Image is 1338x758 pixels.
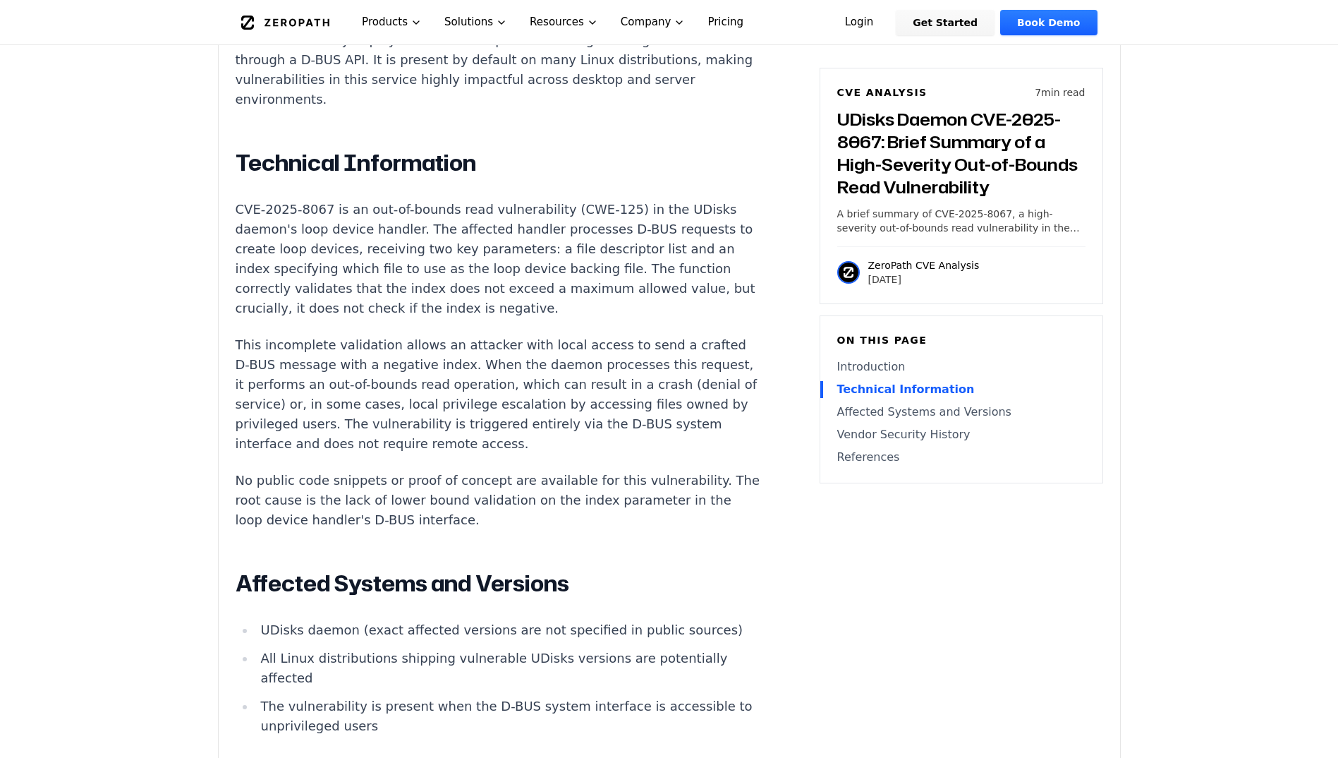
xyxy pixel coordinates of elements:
[837,207,1085,235] p: A brief summary of CVE-2025-8067, a high-severity out-of-bounds read vulnerability in the UDisks ...
[236,471,760,530] p: No public code snippets or proof of concept are available for this vulnerability. The root cause ...
[837,426,1085,443] a: Vendor Security History
[837,108,1085,198] h3: UDisks Daemon CVE-2025-8067: Brief Summary of a High-Severity Out-of-Bounds Read Vulnerability
[1000,10,1097,35] a: Book Demo
[236,149,760,177] h2: Technical Information
[868,272,980,287] p: [DATE]
[236,570,760,598] h2: Affected Systems and Versions
[236,200,760,318] p: CVE-2025-8067 is an out-of-bounds read vulnerability (CWE-125) in the UDisks daemon's loop device...
[837,404,1085,421] a: Affected Systems and Versions
[837,261,860,284] img: ZeroPath CVE Analysis
[1035,85,1085,100] p: 7 min read
[837,449,1085,466] a: References
[828,10,891,35] a: Login
[255,649,760,688] li: All Linux distributions shipping vulnerable UDisks versions are potentially affected
[255,620,760,640] li: UDisks daemon (exact affected versions are not specified in public sources)
[236,30,760,109] p: UDisks is a widely deployed service that provides storage management facilities through a D-BUS A...
[837,381,1085,398] a: Technical Information
[896,10,995,35] a: Get Started
[837,359,1085,375] a: Introduction
[255,697,760,736] li: The vulnerability is present when the D-BUS system interface is accessible to unprivileged users
[837,333,1085,347] h6: On this page
[236,335,760,454] p: This incomplete validation allows an attacker with local access to send a crafted D-BUS message w...
[868,258,980,272] p: ZeroPath CVE Analysis
[837,85,928,100] h6: CVE Analysis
